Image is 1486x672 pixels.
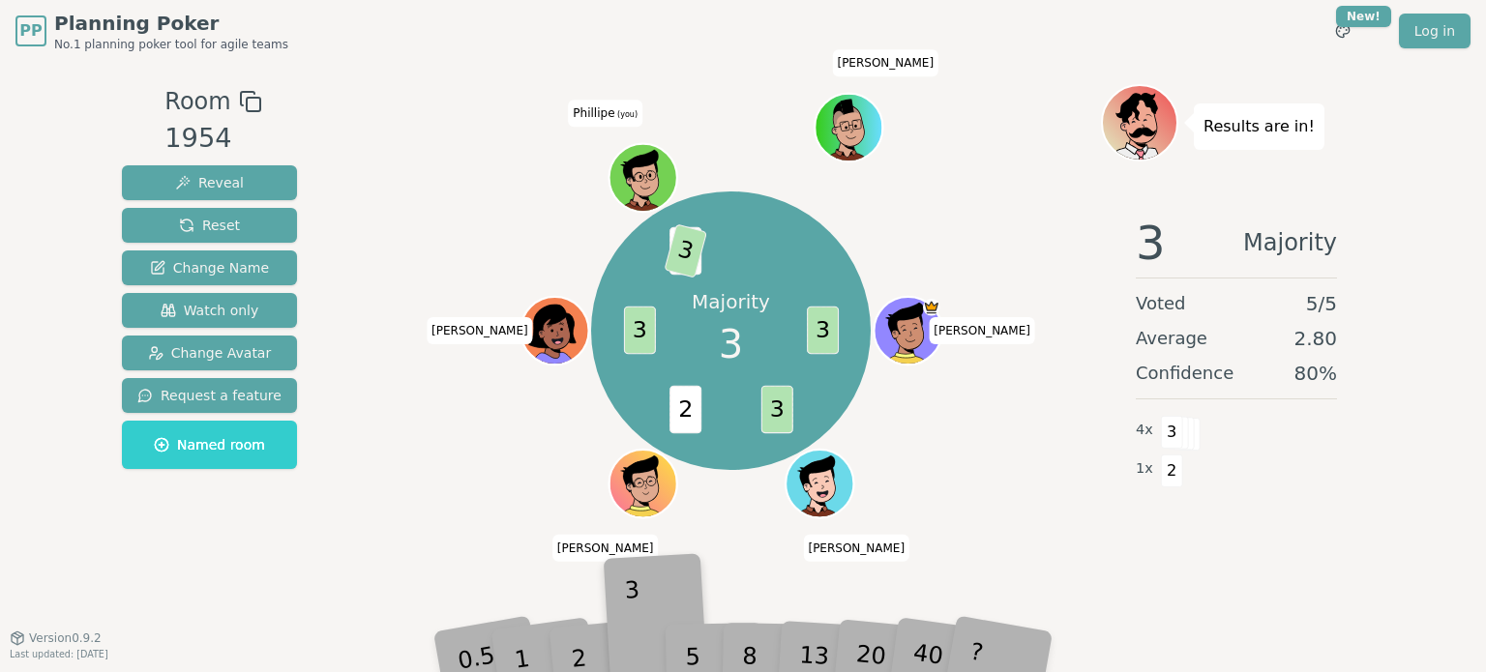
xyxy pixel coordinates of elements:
span: Click to change your name [552,534,659,561]
span: Named room [154,435,265,454]
span: 2.80 [1293,325,1337,352]
p: Majority [692,288,770,315]
span: Voted [1136,290,1186,317]
span: Click to change your name [929,317,1035,344]
span: 3 [664,223,707,278]
button: Watch only [122,293,297,328]
span: Bruno S is the host [923,299,940,316]
span: 3 [807,307,839,355]
span: Click to change your name [568,100,642,127]
span: Change Avatar [148,343,272,363]
span: Click to change your name [832,49,938,76]
div: New! [1336,6,1391,27]
span: Reset [179,216,240,235]
span: 3 [719,315,743,373]
span: Majority [1243,219,1337,266]
span: Request a feature [137,386,282,405]
a: PPPlanning PokerNo.1 planning poker tool for agile teams [15,10,288,52]
span: Last updated: [DATE] [10,649,108,659]
button: Change Name [122,250,297,285]
button: New! [1325,14,1360,48]
p: Results are in! [1204,113,1315,140]
a: Log in [1399,14,1471,48]
span: 5 / 5 [1306,290,1337,317]
span: No.1 planning poker tool for agile teams [54,37,288,52]
span: 80 % [1294,360,1337,387]
span: Reveal [175,173,244,192]
span: Watch only [161,301,259,320]
button: Click to change your avatar [610,145,674,209]
span: Click to change your name [803,534,909,561]
span: Planning Poker [54,10,288,37]
span: 4 x [1136,420,1153,441]
span: (you) [615,110,639,119]
span: 3 [1136,219,1166,266]
button: Reset [122,208,297,243]
span: Version 0.9.2 [29,630,102,646]
span: 2 [1161,454,1183,487]
div: 1954 [164,119,261,159]
span: 3 [760,386,792,434]
span: PP [19,19,42,43]
span: 1 x [1136,458,1153,480]
span: Room [164,84,230,119]
span: Click to change your name [427,317,533,344]
button: Change Avatar [122,336,297,370]
span: Change Name [150,258,269,278]
button: Named room [122,421,297,469]
span: 2 [669,386,701,434]
span: 3 [623,307,655,355]
span: 3 [1161,416,1183,449]
span: Confidence [1136,360,1233,387]
button: Version0.9.2 [10,630,102,646]
button: Request a feature [122,378,297,413]
span: Average [1136,325,1207,352]
button: Reveal [122,165,297,200]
